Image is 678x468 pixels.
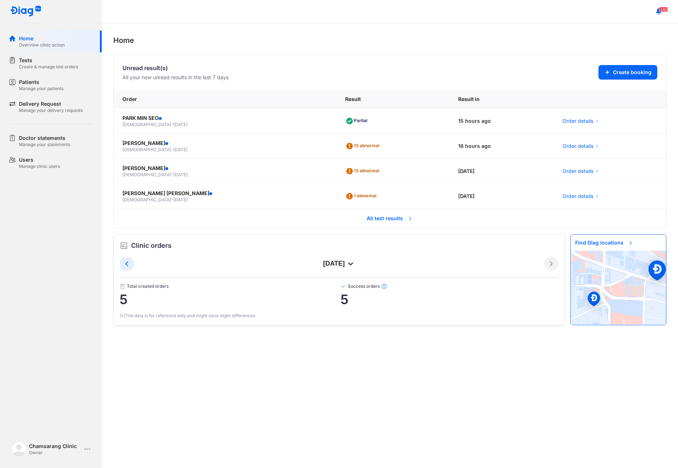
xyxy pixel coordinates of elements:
img: logo [10,6,41,17]
div: Create & manage test orders [19,64,78,70]
span: Clinic orders [131,241,171,251]
div: Patients [19,78,64,86]
span: 5 [120,292,340,307]
span: - [171,122,173,127]
span: Success orders [340,283,559,289]
div: [PERSON_NAME] [122,165,328,172]
span: [DEMOGRAPHIC_DATA] [122,197,171,202]
span: [DEMOGRAPHIC_DATA] [122,147,171,152]
div: Manage your delivery requests [19,108,83,113]
div: Home [19,35,65,42]
div: Unread result(s) [122,64,229,72]
img: checked-green.01cc79e0.svg [340,283,346,289]
span: Order details [562,193,593,200]
div: Chamsarang Clinic [29,443,81,450]
div: PARK MIN SEO [122,114,328,122]
div: Tests [19,57,78,64]
div: (*)The data is for reference only and might have slight differences. [120,312,558,319]
span: [DATE] [173,147,187,152]
span: 240 [659,7,668,12]
div: [DATE] [449,184,554,209]
div: Delivery Request [19,100,83,108]
div: Manage your patients [19,86,64,92]
span: Order details [562,117,593,125]
div: 16 hours ago [449,134,554,159]
div: 13 abnormal [345,140,382,152]
span: All test results [362,210,417,226]
div: 15 hours ago [449,109,554,134]
div: Overview clinic action [19,42,65,48]
span: Order details [562,168,593,175]
div: [DATE] [449,159,554,184]
button: Create booking [598,65,657,80]
div: Users [19,156,60,164]
span: Order details [562,142,593,150]
span: [DEMOGRAPHIC_DATA] [122,122,171,127]
div: 13 abnormal [345,165,382,177]
span: - [171,172,173,177]
span: Find Diag locations [571,235,638,251]
div: Partial [345,115,370,127]
span: [DEMOGRAPHIC_DATA] [122,172,171,177]
div: [PERSON_NAME] [PERSON_NAME] [122,190,328,197]
div: All your new unread results in the last 7 days [122,74,229,81]
span: [DATE] [173,172,187,177]
div: Home [113,35,666,46]
div: Result [336,90,449,109]
div: Doctor statements [19,134,70,142]
div: Manage clinic users [19,164,60,169]
div: Owner [29,450,81,456]
span: 5 [340,292,559,307]
div: [DATE] [134,259,544,268]
div: Result in [449,90,554,109]
span: [DATE] [173,197,187,202]
span: - [171,147,173,152]
img: info.7e716105.svg [381,283,387,289]
span: Create booking [613,69,651,76]
span: [DATE] [173,122,187,127]
div: Manage your statements [19,142,70,148]
div: [PERSON_NAME] [122,140,328,147]
img: order.5a6da16c.svg [120,241,128,250]
div: Order [114,90,336,109]
span: - [171,197,173,202]
span: Total created orders [120,283,340,289]
div: 1 abnormal [345,190,379,202]
img: logo [12,442,26,456]
img: document.50c4cfd0.svg [120,283,125,289]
